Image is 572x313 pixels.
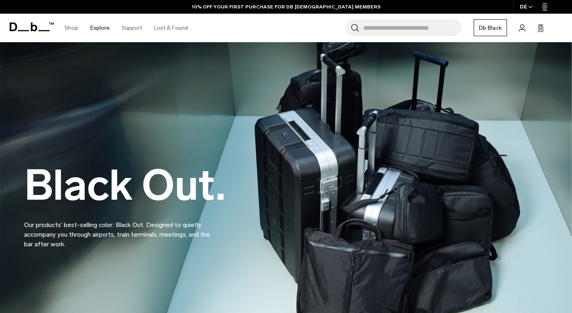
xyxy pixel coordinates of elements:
[65,14,78,42] a: Shop
[24,211,217,249] p: Our products’ best-selling color: Black Out. Designed to quietly accompany you through airports, ...
[192,3,381,10] a: 10% OFF YOUR FIRST PURCHASE FOR DB [DEMOGRAPHIC_DATA] MEMBERS
[59,14,194,42] nav: Main Navigation
[90,14,110,42] a: Explore
[474,19,507,36] a: Db Black
[122,14,142,42] a: Support
[24,164,226,207] h2: Black Out.
[154,14,188,42] a: Lost & Found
